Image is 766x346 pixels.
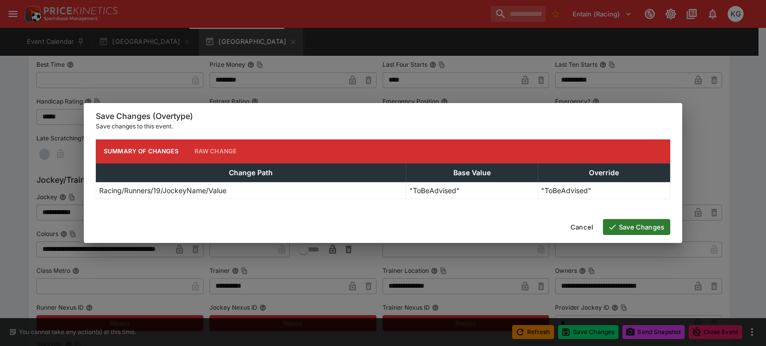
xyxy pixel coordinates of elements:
button: Save Changes [603,219,670,235]
td: "ToBeAdvised" [538,182,670,199]
th: Change Path [96,163,406,182]
th: Base Value [406,163,538,182]
th: Override [538,163,670,182]
button: Raw Change [187,139,245,163]
p: Racing/Runners/19/JockeyName/Value [99,185,226,196]
p: Save changes to this event. [96,121,670,131]
td: "ToBeAdvised" [406,182,538,199]
button: Cancel [565,219,599,235]
h6: Save Changes (Overtype) [96,111,670,121]
button: Summary of Changes [96,139,187,163]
